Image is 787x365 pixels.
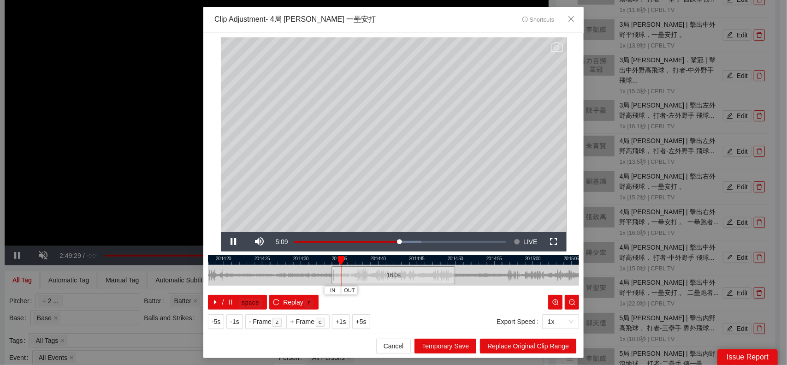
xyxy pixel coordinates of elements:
span: zoom-out [569,299,575,306]
button: Cancel [376,339,411,353]
span: Cancel [384,341,404,351]
span: / [222,297,224,307]
kbd: c [316,318,325,327]
span: IN [330,287,335,295]
button: Replace Original Clip Range [480,339,576,353]
button: reloadReplayr [269,295,319,310]
span: Temporary Save [422,341,469,351]
button: Mute [247,232,272,251]
kbd: space [239,299,262,308]
button: -1s [226,314,243,329]
button: Close [559,7,584,32]
div: Progress Bar [294,241,506,243]
span: Replay [283,297,303,307]
span: LIVE [523,232,537,251]
button: +1s [332,314,350,329]
div: 16.0 s [331,266,455,284]
span: 1x [548,315,574,329]
button: Seek to live, currently behind live [510,232,540,251]
div: Issue Report [717,349,778,365]
span: caret-right [212,299,219,306]
button: IN [325,286,341,295]
button: Fullscreen [541,232,567,251]
span: - Frame [249,317,272,327]
span: info-circle [522,17,528,23]
button: Pause [221,232,247,251]
button: + Framec [287,314,330,329]
kbd: z [272,318,282,327]
span: + Frame [290,317,315,327]
span: reload [273,299,279,306]
span: -5s [212,317,220,327]
span: zoom-in [552,299,559,306]
label: Export Speed [497,314,542,329]
kbd: r [304,299,314,308]
span: Shortcuts [522,17,554,23]
div: Video Player [221,37,567,232]
span: OUT [344,287,355,295]
button: Temporary Save [414,339,476,353]
span: 5:09 [276,238,288,245]
span: Replace Original Clip Range [487,341,569,351]
span: pause [227,299,234,306]
button: OUT [341,286,358,295]
span: -1s [230,317,239,327]
div: Clip Adjustment - 4局 [PERSON_NAME] 一壘安打 [214,14,376,25]
button: - Framez [245,314,287,329]
button: -5s [208,314,224,329]
button: +5s [352,314,370,329]
span: +5s [356,317,367,327]
span: +1s [336,317,346,327]
button: caret-right/pausespace [208,295,267,310]
span: close [568,15,575,23]
button: zoom-in [548,295,562,310]
button: zoom-out [565,295,579,310]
